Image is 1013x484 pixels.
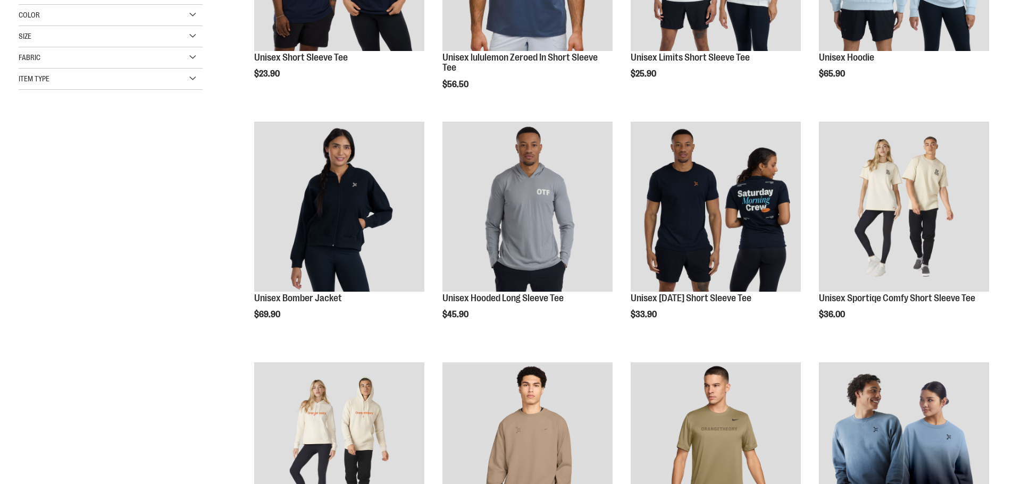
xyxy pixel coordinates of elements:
span: Item Type [19,74,49,83]
div: product [814,116,994,347]
a: Image of Unisex Saturday Tee [631,122,801,293]
div: product [249,116,430,347]
a: Unisex Sportiqe Comfy Short Sleeve Tee [819,293,975,303]
span: $23.90 [254,69,281,79]
span: Fabric [19,53,40,62]
a: Unisex Hoodie [819,52,874,63]
img: Image of Unisex Hooded LS Tee [442,122,613,292]
a: Unisex Bomber Jacket [254,293,342,303]
span: $69.90 [254,310,282,319]
span: $56.50 [442,80,470,89]
span: $65.90 [819,69,847,79]
div: Color [19,5,203,26]
div: product [625,116,806,347]
div: Size [19,26,203,47]
a: Image of Unisex Bomber Jacket [254,122,424,293]
span: Color [19,11,40,19]
a: Unisex lululemon Zeroed In Short Sleeve Tee [442,52,598,73]
a: Unisex Limits Short Sleeve Tee [631,52,750,63]
a: Unisex [DATE] Short Sleeve Tee [631,293,751,303]
img: Image of Unisex Saturday Tee [631,122,801,292]
div: product [437,116,618,347]
img: Unisex Sportiqe Comfy Short Sleeve Tee [819,122,989,292]
img: Image of Unisex Bomber Jacket [254,122,424,292]
a: Unisex Hooded Long Sleeve Tee [442,293,564,303]
span: Size [19,32,31,40]
span: $36.00 [819,310,847,319]
span: $45.90 [442,310,470,319]
a: Unisex Short Sleeve Tee [254,52,348,63]
a: Unisex Sportiqe Comfy Short Sleeve Tee [819,122,989,293]
a: Image of Unisex Hooded LS Tee [442,122,613,293]
div: Item Type [19,69,203,90]
span: $25.90 [631,69,658,79]
div: Fabric [19,47,203,69]
span: $33.90 [631,310,658,319]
